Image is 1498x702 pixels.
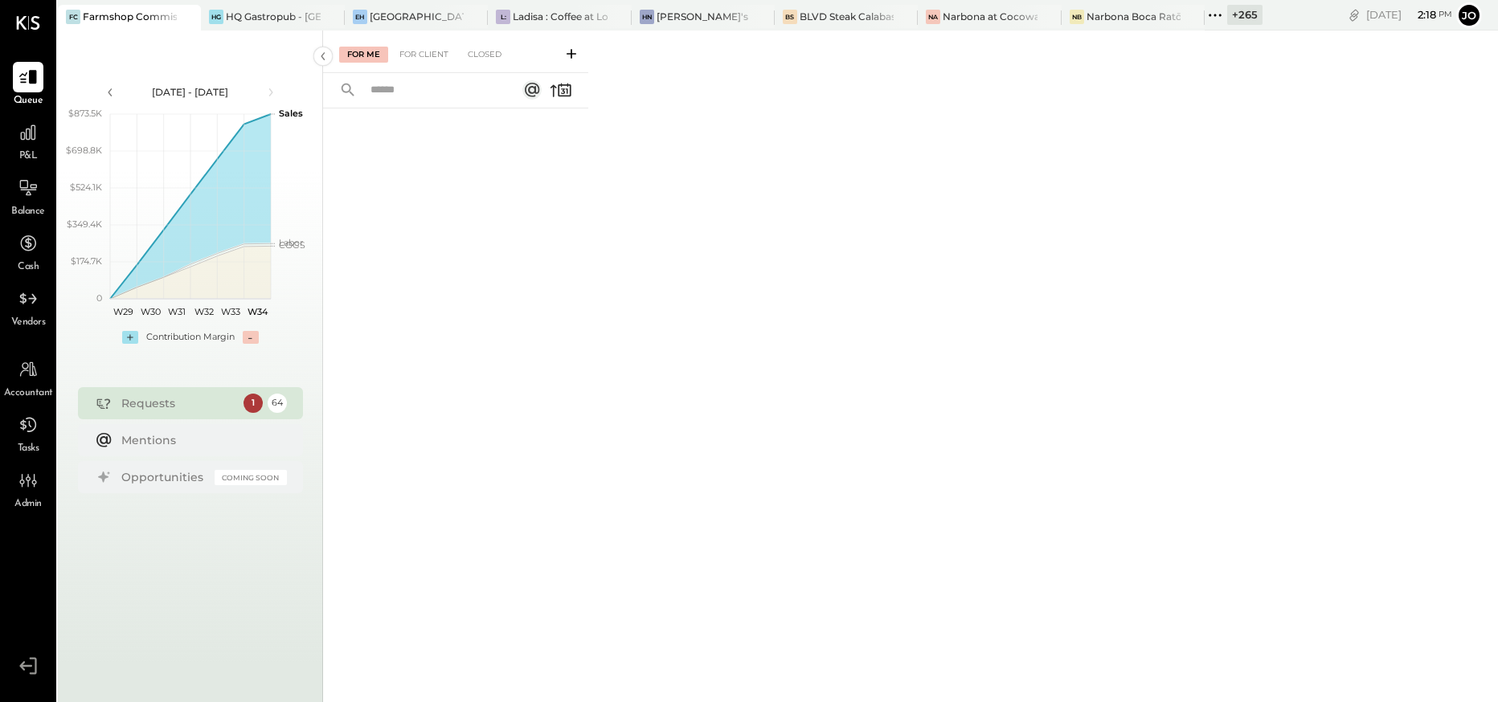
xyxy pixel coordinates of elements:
div: copy link [1346,6,1362,23]
span: Vendors [11,316,46,330]
a: P&L [1,117,55,164]
div: [DATE] - [DATE] [122,85,259,99]
span: Cash [18,260,39,275]
text: $873.5K [68,108,102,119]
a: Admin [1,465,55,512]
text: W33 [221,306,240,317]
div: Closed [460,47,510,63]
a: Queue [1,62,55,108]
div: Coming Soon [215,470,287,485]
text: W29 [113,306,133,317]
div: Mentions [121,432,279,448]
div: [DATE] [1366,7,1452,22]
text: COGS [279,239,305,251]
div: L: [496,10,510,24]
span: Queue [14,94,43,108]
span: Admin [14,497,42,512]
div: Farmshop Commissary [83,10,177,23]
div: Ladisa : Coffee at Lola's [513,10,607,23]
text: W30 [140,306,160,317]
div: - [243,331,259,344]
div: HN [640,10,654,24]
div: Narbona Boca Ratōn [1087,10,1181,23]
div: BLVD Steak Calabasas [800,10,894,23]
button: Jo [1456,2,1482,28]
div: FC [66,10,80,24]
div: 1 [244,394,263,413]
div: [GEOGRAPHIC_DATA] [370,10,464,23]
div: EH [353,10,367,24]
div: Opportunities [121,469,207,485]
div: Na [926,10,940,24]
div: BS [783,10,797,24]
div: Narbona at Cocowalk LLC [943,10,1037,23]
text: $349.4K [67,218,102,230]
a: Cash [1,228,55,275]
text: $524.1K [70,182,102,193]
div: 64 [268,394,287,413]
div: [PERSON_NAME]'s Nashville [657,10,751,23]
div: Requests [121,395,235,411]
div: NB [1070,10,1084,24]
div: HG [209,10,223,24]
text: Sales [279,108,303,119]
text: W32 [194,306,213,317]
text: Labor [279,237,303,248]
a: Accountant [1,354,55,401]
div: + 265 [1227,5,1263,25]
a: Balance [1,173,55,219]
text: $174.7K [71,255,102,267]
a: Vendors [1,284,55,330]
text: 0 [96,292,102,304]
span: Tasks [18,442,39,456]
span: Accountant [4,386,53,401]
div: HQ Gastropub - [GEOGRAPHIC_DATA] [226,10,320,23]
span: P&L [19,149,38,164]
text: W31 [168,306,186,317]
div: + [122,331,138,344]
text: $698.8K [66,145,102,156]
div: Contribution Margin [146,331,235,344]
div: For Me [339,47,388,63]
div: For Client [391,47,456,63]
text: W34 [247,306,268,317]
a: Tasks [1,410,55,456]
span: Balance [11,205,45,219]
